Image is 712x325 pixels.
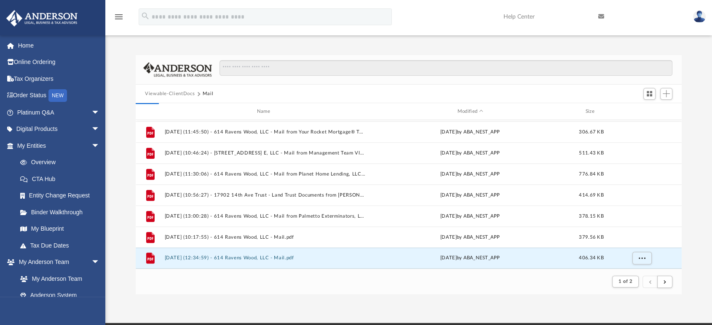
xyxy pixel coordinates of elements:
div: id [612,108,671,115]
button: 1 of 2 [612,276,639,288]
a: My Blueprint [12,221,108,237]
i: search [141,11,150,21]
a: Overview [12,154,112,171]
button: Mail [203,90,214,98]
div: [DATE] by ABA_NEST_APP [369,213,571,220]
span: 414.69 KB [579,193,603,197]
a: menu [114,16,124,22]
span: 776.84 KB [579,172,603,176]
a: My Entitiesarrow_drop_down [6,137,112,154]
a: Anderson System [12,287,108,304]
i: menu [114,12,124,22]
button: Switch to Grid View [643,88,656,100]
button: [DATE] (11:30:06) - 614 Ravens Wood, LLC - Mail from Planet Home Lending, LLC.pdf [165,171,366,177]
button: Viewable-ClientDocs [145,90,195,98]
button: [DATE] (10:56:27) - 17902 14th Ave Trust - Land Trust Documents from [PERSON_NAME].pdf [165,192,366,198]
a: Tax Organizers [6,70,112,87]
div: grid [136,120,682,269]
span: 406.34 KB [579,256,603,260]
a: Online Ordering [6,54,112,71]
div: [DATE] by ABA_NEST_APP [369,234,571,241]
div: [DATE] by ABA_NEST_APP [369,192,571,199]
a: Order StatusNEW [6,87,112,104]
span: arrow_drop_down [91,104,108,121]
button: [DATE] (11:45:50) - 614 Ravens Wood, LLC - Mail from Your Rocket Mortgage® Team.pdf [165,129,366,135]
a: My Anderson Team [12,270,104,287]
span: arrow_drop_down [91,121,108,138]
input: Search files and folders [219,60,672,76]
div: [DATE] by ABA_NEST_APP [369,128,571,136]
div: id [139,108,161,115]
div: [DATE] by ABA_NEST_APP [369,149,571,157]
a: Entity Change Request [12,187,112,204]
button: [DATE] (12:34:59) - 614 Ravens Wood, LLC - Mail.pdf [165,256,366,261]
div: [DATE] by ABA_NEST_APP [369,170,571,178]
img: Anderson Advisors Platinum Portal [4,10,80,27]
button: Add [660,88,673,100]
div: [DATE] by ABA_NEST_APP [369,254,571,262]
a: My Anderson Teamarrow_drop_down [6,254,108,271]
a: Digital Productsarrow_drop_down [6,121,112,138]
a: Binder Walkthrough [12,204,112,221]
a: CTA Hub [12,170,112,187]
img: User Pic [693,11,706,23]
div: Size [575,108,608,115]
span: 1 of 2 [618,279,632,284]
span: 511.43 KB [579,151,603,155]
button: More options [632,252,652,264]
span: arrow_drop_down [91,254,108,271]
span: 379.56 KB [579,235,603,240]
span: 378.15 KB [579,214,603,218]
div: Name [164,108,366,115]
span: arrow_drop_down [91,137,108,155]
a: Home [6,37,112,54]
span: 306.67 KB [579,130,603,134]
button: [DATE] (13:00:28) - 614 Ravens Wood, LLC - Mail from Palmetto Exterminators, LLC.pdf [165,213,366,219]
a: Platinum Q&Aarrow_drop_down [6,104,112,121]
button: [DATE] (10:17:55) - 614 Ravens Wood, LLC - Mail.pdf [165,234,366,240]
div: Modified [369,108,571,115]
button: [DATE] (10:46:24) - [STREET_ADDRESS] E, LLC - Mail from Management Team VIS Group, Inc..pdf [165,150,366,156]
div: NEW [48,89,67,102]
a: Tax Due Dates [12,237,112,254]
